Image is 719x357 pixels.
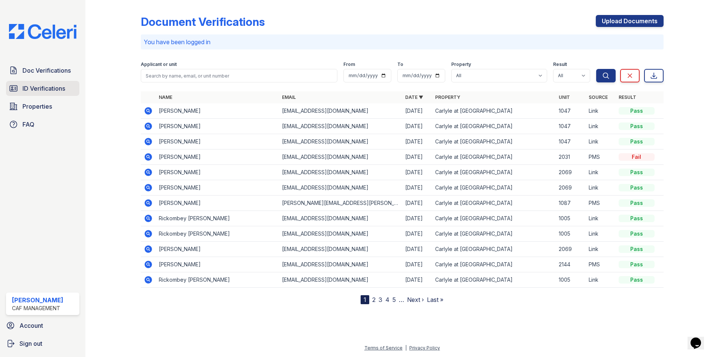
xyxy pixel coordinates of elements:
[619,230,655,238] div: Pass
[596,15,664,27] a: Upload Documents
[619,169,655,176] div: Pass
[619,245,655,253] div: Pass
[432,211,555,226] td: Carlyle at [GEOGRAPHIC_DATA]
[619,153,655,161] div: Fail
[556,180,586,196] td: 2069
[556,257,586,272] td: 2144
[19,321,43,330] span: Account
[399,295,404,304] span: …
[427,296,443,303] a: Last »
[6,63,79,78] a: Doc Verifications
[432,134,555,149] td: Carlyle at [GEOGRAPHIC_DATA]
[156,211,279,226] td: Rickombey [PERSON_NAME]
[156,242,279,257] td: [PERSON_NAME]
[559,94,570,100] a: Unit
[556,134,586,149] td: 1047
[586,180,616,196] td: Link
[586,242,616,257] td: Link
[556,272,586,288] td: 1005
[159,94,172,100] a: Name
[432,165,555,180] td: Carlyle at [GEOGRAPHIC_DATA]
[586,211,616,226] td: Link
[556,226,586,242] td: 1005
[156,165,279,180] td: [PERSON_NAME]
[279,257,402,272] td: [EMAIL_ADDRESS][DOMAIN_NAME]
[556,149,586,165] td: 2031
[3,318,82,333] a: Account
[586,196,616,211] td: PMS
[279,272,402,288] td: [EMAIL_ADDRESS][DOMAIN_NAME]
[619,122,655,130] div: Pass
[435,94,460,100] a: Property
[556,119,586,134] td: 1047
[141,15,265,28] div: Document Verifications
[402,242,432,257] td: [DATE]
[156,103,279,119] td: [PERSON_NAME]
[402,257,432,272] td: [DATE]
[619,94,636,100] a: Result
[156,272,279,288] td: Rickombey [PERSON_NAME]
[19,339,42,348] span: Sign out
[279,103,402,119] td: [EMAIL_ADDRESS][DOMAIN_NAME]
[402,119,432,134] td: [DATE]
[3,336,82,351] button: Sign out
[586,226,616,242] td: Link
[619,138,655,145] div: Pass
[156,257,279,272] td: [PERSON_NAME]
[586,149,616,165] td: PMS
[619,199,655,207] div: Pass
[141,69,337,82] input: Search by name, email, or unit number
[279,149,402,165] td: [EMAIL_ADDRESS][DOMAIN_NAME]
[402,149,432,165] td: [DATE]
[279,134,402,149] td: [EMAIL_ADDRESS][DOMAIN_NAME]
[556,196,586,211] td: 1087
[586,165,616,180] td: Link
[402,196,432,211] td: [DATE]
[3,24,82,39] img: CE_Logo_Blue-a8612792a0a2168367f1c8372b55b34899dd931a85d93a1a3d3e32e68fde9ad4.png
[402,165,432,180] td: [DATE]
[6,81,79,96] a: ID Verifications
[156,134,279,149] td: [PERSON_NAME]
[619,107,655,115] div: Pass
[556,165,586,180] td: 2069
[364,345,403,351] a: Terms of Service
[589,94,608,100] a: Source
[451,61,471,67] label: Property
[409,345,440,351] a: Privacy Policy
[6,99,79,114] a: Properties
[392,296,396,303] a: 5
[619,184,655,191] div: Pass
[556,242,586,257] td: 2069
[279,180,402,196] td: [EMAIL_ADDRESS][DOMAIN_NAME]
[279,165,402,180] td: [EMAIL_ADDRESS][DOMAIN_NAME]
[432,119,555,134] td: Carlyle at [GEOGRAPHIC_DATA]
[402,226,432,242] td: [DATE]
[402,211,432,226] td: [DATE]
[279,242,402,257] td: [EMAIL_ADDRESS][DOMAIN_NAME]
[432,226,555,242] td: Carlyle at [GEOGRAPHIC_DATA]
[279,226,402,242] td: [EMAIL_ADDRESS][DOMAIN_NAME]
[397,61,403,67] label: To
[156,149,279,165] td: [PERSON_NAME]
[432,272,555,288] td: Carlyle at [GEOGRAPHIC_DATA]
[279,119,402,134] td: [EMAIL_ADDRESS][DOMAIN_NAME]
[12,296,63,305] div: [PERSON_NAME]
[619,261,655,268] div: Pass
[402,103,432,119] td: [DATE]
[385,296,389,303] a: 4
[553,61,567,67] label: Result
[22,84,65,93] span: ID Verifications
[12,305,63,312] div: CAF Management
[619,276,655,284] div: Pass
[156,119,279,134] td: [PERSON_NAME]
[556,211,586,226] td: 1005
[402,180,432,196] td: [DATE]
[586,134,616,149] td: Link
[432,257,555,272] td: Carlyle at [GEOGRAPHIC_DATA]
[586,103,616,119] td: Link
[619,215,655,222] div: Pass
[156,226,279,242] td: Rickombey [PERSON_NAME]
[556,103,586,119] td: 1047
[6,117,79,132] a: FAQ
[432,196,555,211] td: Carlyle at [GEOGRAPHIC_DATA]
